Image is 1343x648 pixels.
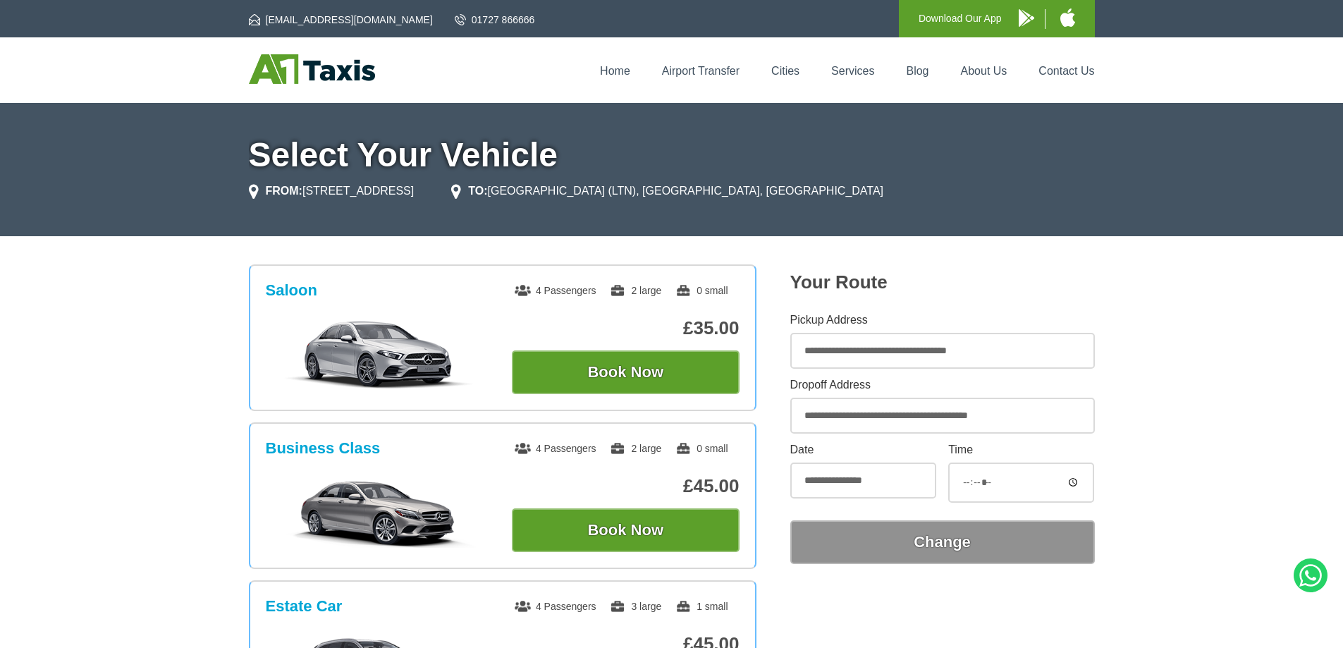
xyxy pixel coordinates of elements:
p: £45.00 [512,475,740,497]
strong: FROM: [266,185,302,197]
span: 2 large [610,443,661,454]
a: Contact Us [1038,65,1094,77]
a: About Us [961,65,1007,77]
span: 3 large [610,601,661,612]
li: [GEOGRAPHIC_DATA] (LTN), [GEOGRAPHIC_DATA], [GEOGRAPHIC_DATA] [451,183,883,200]
label: Date [790,444,936,456]
p: Download Our App [919,10,1002,27]
button: Book Now [512,508,740,552]
p: £35.00 [512,317,740,339]
a: Home [600,65,630,77]
label: Time [948,444,1094,456]
button: Change [790,520,1095,564]
label: Dropoff Address [790,379,1095,391]
img: A1 Taxis St Albans LTD [249,54,375,84]
h2: Your Route [790,271,1095,293]
li: [STREET_ADDRESS] [249,183,415,200]
a: Blog [906,65,928,77]
label: Pickup Address [790,314,1095,326]
span: 4 Passengers [515,443,596,454]
img: A1 Taxis Android App [1019,9,1034,27]
span: 1 small [675,601,728,612]
button: Book Now [512,350,740,394]
span: 0 small [675,285,728,296]
h1: Select Your Vehicle [249,138,1095,172]
img: Saloon [273,319,485,390]
h3: Estate Car [266,597,343,616]
a: Cities [771,65,799,77]
span: 2 large [610,285,661,296]
strong: TO: [468,185,487,197]
a: 01727 866666 [455,13,535,27]
h3: Business Class [266,439,381,458]
a: Airport Transfer [662,65,740,77]
span: 0 small [675,443,728,454]
h3: Saloon [266,281,317,300]
span: 4 Passengers [515,601,596,612]
span: 4 Passengers [515,285,596,296]
img: A1 Taxis iPhone App [1060,8,1075,27]
a: [EMAIL_ADDRESS][DOMAIN_NAME] [249,13,433,27]
img: Business Class [273,477,485,548]
a: Services [831,65,874,77]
